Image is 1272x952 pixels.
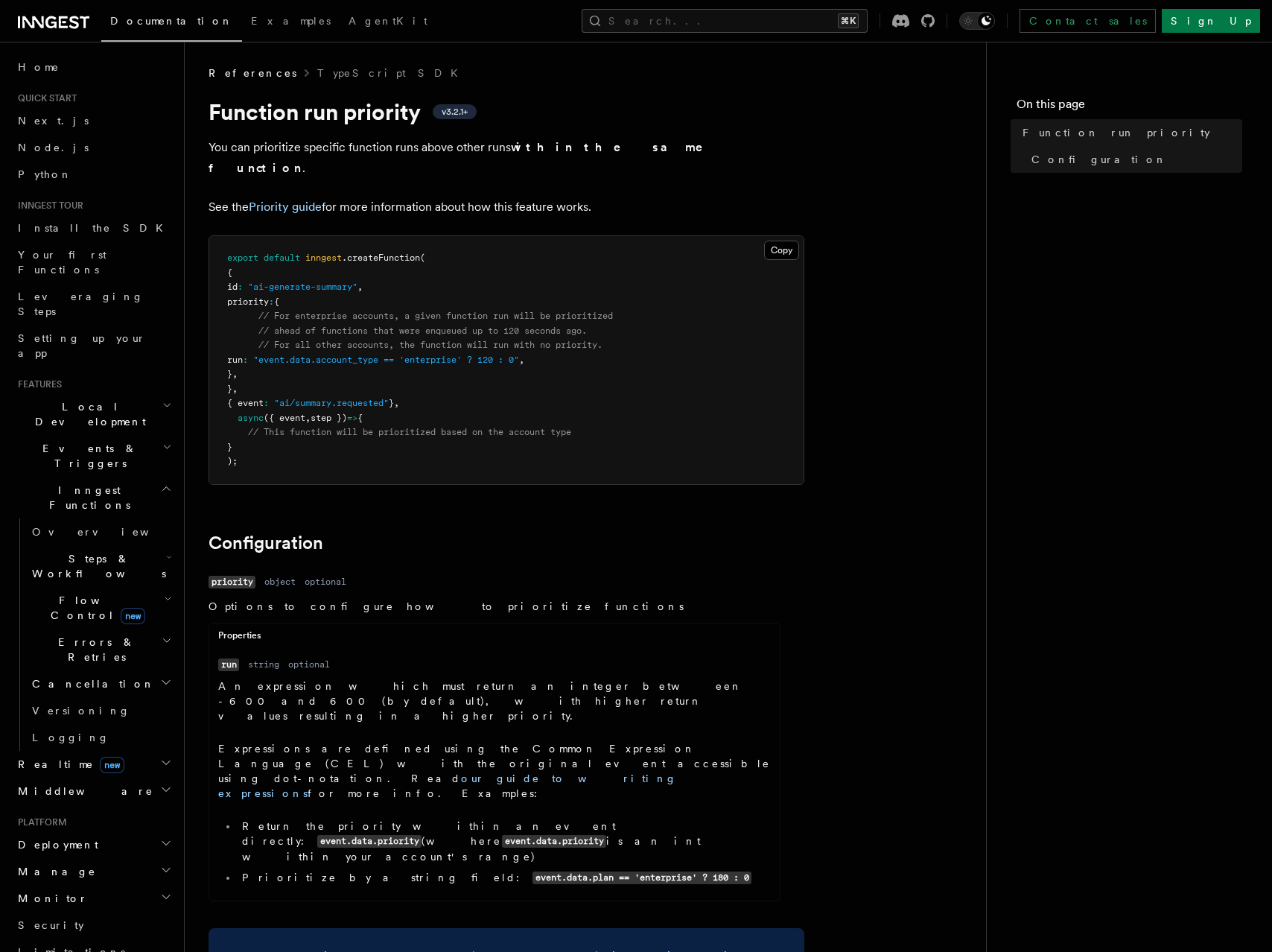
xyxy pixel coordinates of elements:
[12,92,77,104] span: Quick start
[12,54,175,80] a: Home
[18,249,106,276] span: Your first Functions
[32,732,109,743] span: Logging
[209,137,804,179] p: You can prioritize specific function runs above other runs .
[232,369,238,379] span: ,
[12,378,62,390] span: Features
[227,384,232,394] span: }
[242,4,340,40] a: Examples
[317,835,422,848] code: event.data.priority
[26,697,175,724] a: Versioning
[1017,119,1242,146] a: Function run priority
[18,332,146,359] span: Setting up your app
[26,587,175,629] button: Flow Controlnew
[12,837,98,852] span: Deployment
[258,311,613,321] span: // For enterprise accounts, a given function run will be prioritized
[227,355,243,365] span: run
[18,168,72,180] span: Python
[12,200,83,212] span: Inngest tour
[32,705,130,717] span: Versioning
[18,222,172,234] span: Install the SDK
[12,283,175,325] a: Leveraging Steps
[12,161,175,188] a: Python
[248,427,571,437] span: // This function will be prioritized based on the account type
[264,576,296,588] dd: object
[26,629,175,670] button: Errors & Retries
[1031,152,1167,167] span: Configuration
[342,253,420,263] span: .createFunction
[121,608,145,624] span: new
[959,12,995,30] button: Toggle dark mode
[12,784,153,799] span: Middleware
[502,835,606,848] code: event.data.priority
[232,384,238,394] span: ,
[26,518,175,545] a: Overview
[311,413,347,423] span: step })
[209,197,804,218] p: See the for more information about how this feature works.
[251,15,331,27] span: Examples
[253,355,519,365] span: "event.data.account_type == 'enterprise' ? 120 : 0"
[12,518,175,751] div: Inngest Functions
[26,635,162,664] span: Errors & Retries
[1017,95,1242,119] h4: On this page
[357,413,363,423] span: {
[12,241,175,283] a: Your first Functions
[209,533,323,553] a: Configuration
[110,15,233,27] span: Documentation
[243,355,248,365] span: :
[218,772,677,799] a: our guide to writing expressions
[227,369,232,379] span: }
[357,282,363,292] span: ,
[582,9,868,33] button: Search...⌘K
[18,291,144,317] span: Leveraging Steps
[12,757,124,772] span: Realtime
[264,253,300,263] span: default
[248,659,279,670] dd: string
[347,413,357,423] span: =>
[394,398,399,408] span: ,
[12,864,96,879] span: Manage
[18,919,84,931] span: Security
[12,399,162,429] span: Local Development
[248,282,357,292] span: "ai-generate-summary"
[12,393,175,435] button: Local Development
[218,741,771,801] p: Expressions are defined using the Common Expression Language (CEL) with the original event access...
[340,4,436,40] a: AgentKit
[12,441,162,471] span: Events & Triggers
[12,778,175,805] button: Middleware
[101,4,242,42] a: Documentation
[274,296,279,307] span: {
[305,413,311,423] span: ,
[227,398,264,408] span: { event
[420,253,425,263] span: (
[227,282,238,292] span: id
[288,659,330,670] dd: optional
[317,66,467,80] a: TypeScript SDK
[305,576,346,588] dd: optional
[12,134,175,161] a: Node.js
[227,253,258,263] span: export
[258,340,602,350] span: // For all other accounts, the function will run with no priority.
[12,912,175,939] a: Security
[269,296,274,307] span: :
[218,659,239,671] code: run
[209,629,780,648] div: Properties
[1025,146,1242,173] a: Configuration
[12,831,175,858] button: Deployment
[238,819,771,864] li: Return the priority within an event directly: (where is an int within your account's range)
[12,858,175,885] button: Manage
[389,398,394,408] span: }
[100,757,124,773] span: new
[227,296,269,307] span: priority
[258,326,587,336] span: // ahead of functions that were enqueued up to 120 seconds ago.
[12,885,175,912] button: Monitor
[26,593,164,623] span: Flow Control
[305,253,342,263] span: inngest
[227,267,232,278] span: {
[218,679,771,723] p: An expression which must return an integer between -600 and 600 (by default), with higher return ...
[349,15,427,27] span: AgentKit
[32,526,185,538] span: Overview
[26,676,155,691] span: Cancellation
[209,66,296,80] span: References
[18,60,60,74] span: Home
[249,200,322,214] a: Priority guide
